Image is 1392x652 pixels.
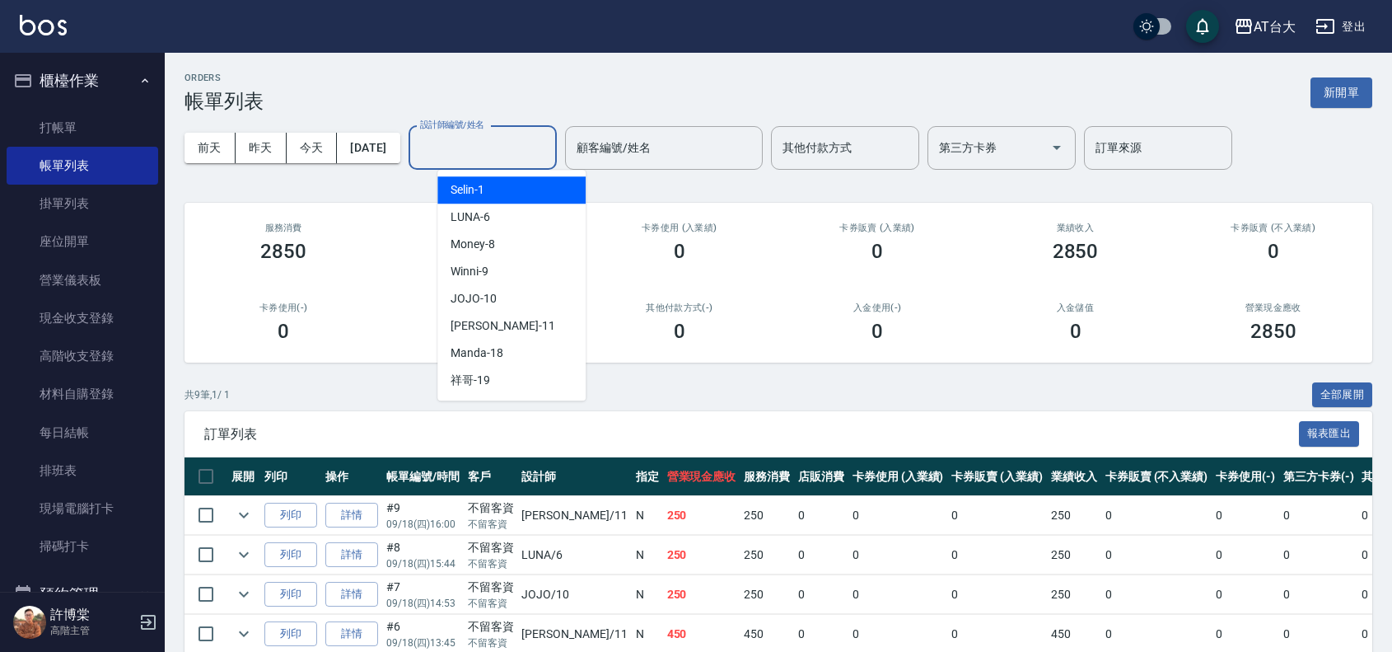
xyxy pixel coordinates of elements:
td: 0 [1279,496,1358,535]
h2: 卡券販賣 (不入業績) [1194,223,1352,233]
span: Selin -1 [451,181,484,199]
a: 現金收支登錄 [7,299,158,337]
td: 0 [848,496,948,535]
td: 250 [740,575,794,614]
td: [PERSON_NAME] /11 [517,496,631,535]
td: 250 [663,575,740,614]
h2: 卡券使用 (入業績) [600,223,759,233]
h2: 店販消費 [402,223,560,233]
p: 高階主管 [50,623,134,638]
span: LUNA -6 [451,209,490,226]
td: 0 [794,575,848,614]
th: 設計師 [517,457,631,496]
span: Money -8 [451,236,495,253]
h2: 第三方卡券(-) [402,303,560,313]
button: save [1186,10,1219,43]
div: 不留客資 [468,618,514,636]
h2: 入金儲值 [996,303,1154,313]
a: 座位開單 [7,223,158,260]
td: JOJO /10 [517,575,631,614]
div: 不留客資 [468,500,514,517]
h3: 0 [278,320,289,343]
td: 250 [740,536,794,575]
a: 詳情 [325,622,378,647]
label: 設計師編號/姓名 [420,119,484,131]
td: 0 [1212,496,1279,535]
td: 0 [848,575,948,614]
th: 客戶 [464,457,518,496]
h2: 營業現金應收 [1194,303,1352,313]
a: 新開單 [1310,84,1372,100]
th: 店販消費 [794,457,848,496]
td: 0 [1279,575,1358,614]
a: 詳情 [325,503,378,528]
td: 0 [794,536,848,575]
p: 09/18 (四) 16:00 [386,517,460,532]
button: AT台大 [1227,10,1302,44]
button: 今天 [287,133,338,163]
p: 不留客資 [468,517,514,532]
h2: ORDERS [185,73,264,83]
h3: 帳單列表 [185,90,264,113]
p: 不留客資 [468,596,514,611]
th: 服務消費 [740,457,794,496]
h2: 卡券販賣 (入業績) [798,223,956,233]
th: 卡券使用 (入業績) [848,457,948,496]
a: 高階收支登錄 [7,337,158,375]
td: 0 [1101,536,1212,575]
div: 不留客資 [468,539,514,556]
button: Open [1044,134,1070,161]
button: expand row [231,542,256,567]
td: 250 [663,496,740,535]
h3: 0 [674,240,685,263]
h3: 2850 [260,240,306,263]
p: 不留客資 [468,556,514,571]
h2: 卡券使用(-) [204,303,362,313]
th: 卡券販賣 (入業績) [947,457,1047,496]
td: LUNA /6 [517,536,631,575]
button: 全部展開 [1312,382,1373,408]
h3: 0 [1268,240,1279,263]
button: 登出 [1309,12,1372,42]
a: 營業儀表板 [7,261,158,299]
a: 現場電腦打卡 [7,490,158,528]
p: 不留客資 [468,636,514,650]
span: Manda -18 [451,345,503,362]
button: 前天 [185,133,236,163]
span: Winni -9 [451,263,488,280]
h2: 其他付款方式(-) [600,303,759,313]
th: 展開 [227,457,260,496]
button: expand row [231,503,256,528]
td: 0 [1101,575,1212,614]
a: 詳情 [325,582,378,607]
button: [DATE] [337,133,399,163]
td: 0 [947,496,1047,535]
a: 材料自購登錄 [7,375,158,413]
button: 列印 [264,503,317,528]
td: #8 [382,536,464,575]
p: 09/18 (四) 13:45 [386,636,460,650]
p: 共 9 筆, 1 / 1 [185,387,230,402]
div: 不留客資 [468,579,514,596]
a: 打帳單 [7,109,158,147]
a: 報表匯出 [1299,425,1360,441]
th: 第三方卡券(-) [1279,457,1358,496]
th: 卡券使用(-) [1212,457,1279,496]
h3: 2850 [1053,240,1099,263]
th: 營業現金應收 [663,457,740,496]
td: N [632,575,663,614]
h3: 2850 [1250,320,1296,343]
th: 列印 [260,457,321,496]
button: 預約管理 [7,573,158,616]
button: 報表匯出 [1299,421,1360,447]
td: N [632,496,663,535]
h3: 0 [1070,320,1081,343]
a: 詳情 [325,542,378,568]
p: 09/18 (四) 14:53 [386,596,460,611]
th: 帳單編號/時間 [382,457,464,496]
th: 業績收入 [1047,457,1101,496]
td: 250 [1047,575,1101,614]
h3: 0 [674,320,685,343]
td: 0 [947,575,1047,614]
button: 列印 [264,582,317,607]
